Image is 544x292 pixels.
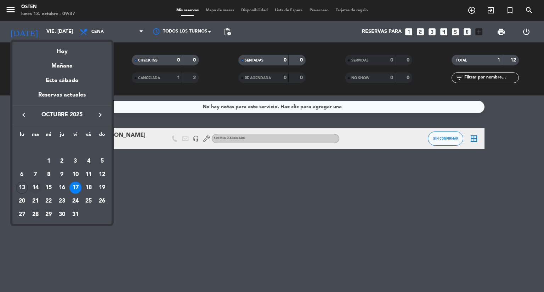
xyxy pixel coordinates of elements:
td: 24 de octubre de 2025 [69,194,82,208]
div: 23 [56,195,68,207]
td: 17 de octubre de 2025 [69,181,82,194]
div: 27 [16,209,28,221]
div: Este sábado [12,71,112,90]
div: 20 [16,195,28,207]
td: 18 de octubre de 2025 [82,181,96,194]
td: 11 de octubre de 2025 [82,168,96,181]
div: Hoy [12,42,112,56]
td: 30 de octubre de 2025 [55,208,69,221]
div: 26 [96,195,108,207]
td: 10 de octubre de 2025 [69,168,82,181]
div: 16 [56,182,68,194]
td: 4 de octubre de 2025 [82,154,96,168]
span: octubre 2025 [30,110,94,119]
div: 24 [69,195,81,207]
div: 3 [69,155,81,167]
td: 21 de octubre de 2025 [29,194,42,208]
th: miércoles [42,130,55,141]
button: keyboard_arrow_left [17,110,30,119]
div: 17 [69,182,81,194]
td: 5 de octubre de 2025 [95,154,109,168]
td: 2 de octubre de 2025 [55,154,69,168]
div: 6 [16,169,28,181]
td: 13 de octubre de 2025 [15,181,29,194]
td: 14 de octubre de 2025 [29,181,42,194]
td: 15 de octubre de 2025 [42,181,55,194]
div: 15 [42,182,55,194]
div: 18 [83,182,95,194]
td: 28 de octubre de 2025 [29,208,42,221]
td: 22 de octubre de 2025 [42,194,55,208]
div: 11 [83,169,95,181]
td: 9 de octubre de 2025 [55,168,69,181]
th: sábado [82,130,96,141]
div: 5 [96,155,108,167]
div: 19 [96,182,108,194]
i: keyboard_arrow_left [19,111,28,119]
td: 7 de octubre de 2025 [29,168,42,181]
button: keyboard_arrow_right [94,110,107,119]
i: keyboard_arrow_right [96,111,104,119]
td: 27 de octubre de 2025 [15,208,29,221]
td: 3 de octubre de 2025 [69,154,82,168]
div: 10 [69,169,81,181]
div: 28 [29,209,41,221]
div: 30 [56,209,68,221]
th: lunes [15,130,29,141]
div: 4 [83,155,95,167]
div: 25 [83,195,95,207]
div: 21 [29,195,41,207]
th: martes [29,130,42,141]
td: 19 de octubre de 2025 [95,181,109,194]
td: 26 de octubre de 2025 [95,194,109,208]
div: 12 [96,169,108,181]
td: 23 de octubre de 2025 [55,194,69,208]
td: 12 de octubre de 2025 [95,168,109,181]
div: 7 [29,169,41,181]
div: 9 [56,169,68,181]
th: domingo [95,130,109,141]
div: 13 [16,182,28,194]
td: 16 de octubre de 2025 [55,181,69,194]
td: 6 de octubre de 2025 [15,168,29,181]
div: Reservas actuales [12,90,112,105]
div: Mañana [12,56,112,71]
td: 8 de octubre de 2025 [42,168,55,181]
div: 1 [42,155,55,167]
div: 31 [69,209,81,221]
div: 2 [56,155,68,167]
td: OCT. [15,141,109,154]
td: 31 de octubre de 2025 [69,208,82,221]
div: 8 [42,169,55,181]
div: 22 [42,195,55,207]
div: 29 [42,209,55,221]
td: 29 de octubre de 2025 [42,208,55,221]
td: 25 de octubre de 2025 [82,194,96,208]
th: viernes [69,130,82,141]
th: jueves [55,130,69,141]
td: 1 de octubre de 2025 [42,154,55,168]
div: 14 [29,182,41,194]
td: 20 de octubre de 2025 [15,194,29,208]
